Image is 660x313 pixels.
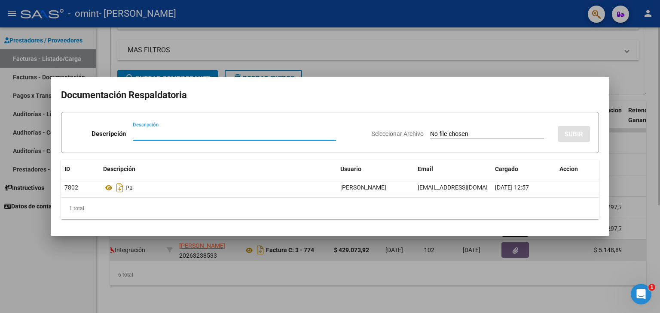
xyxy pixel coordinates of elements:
datatable-header-cell: Email [414,160,492,178]
span: [PERSON_NAME] [340,184,386,191]
span: Descripción [103,166,135,172]
span: [EMAIL_ADDRESS][DOMAIN_NAME] [418,184,513,191]
div: 1 total [61,198,599,219]
datatable-header-cell: ID [61,160,100,178]
span: Seleccionar Archivo [372,130,424,137]
span: ID [64,166,70,172]
span: Usuario [340,166,361,172]
datatable-header-cell: Descripción [100,160,337,178]
datatable-header-cell: Cargado [492,160,556,178]
button: SUBIR [558,126,590,142]
i: Descargar documento [114,181,125,195]
p: Descripción [92,129,126,139]
span: Email [418,166,433,172]
datatable-header-cell: Accion [556,160,599,178]
span: 7802 [64,184,78,191]
h2: Documentación Respaldatoria [61,87,599,103]
span: Accion [559,166,578,172]
datatable-header-cell: Usuario [337,160,414,178]
span: Cargado [495,166,518,172]
div: Pa [103,181,333,195]
span: [DATE] 12:57 [495,184,529,191]
span: SUBIR [565,130,583,138]
span: 1 [648,284,655,291]
iframe: Intercom live chat [631,284,651,304]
